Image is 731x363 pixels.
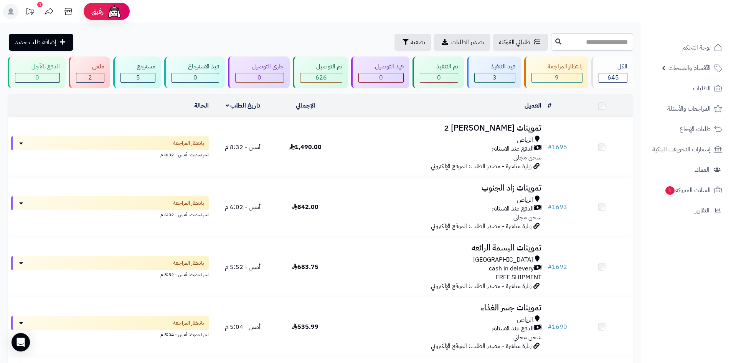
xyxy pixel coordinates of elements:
a: جاري التوصيل 0 [226,56,291,88]
a: الحالة [194,101,209,110]
div: قيد الاسترجاع [172,62,219,71]
a: الطلبات [646,79,726,98]
div: الكل [599,62,627,71]
div: الدفع بالآجل [15,62,60,71]
span: 842.00 [292,202,318,212]
div: قيد التنفيذ [474,62,515,71]
a: #1690 [548,322,567,332]
span: 0 [257,73,261,82]
span: بانتظار المراجعة [173,319,204,327]
a: العميل [525,101,541,110]
a: التقارير [646,201,726,220]
a: قيد التوصيل 0 [350,56,411,88]
a: قيد التنفيذ 3 [465,56,523,88]
h3: تموينات زاد الجنوب [340,184,541,192]
div: قيد التوصيل [358,62,404,71]
span: بانتظار المراجعة [173,259,204,267]
span: 0 [35,73,39,82]
span: 0 [379,73,383,82]
span: 3 [493,73,497,82]
button: تصفية [394,34,431,51]
div: جاري التوصيل [235,62,284,71]
div: 0 [359,73,403,82]
div: 1 [37,2,43,7]
a: طلبات الإرجاع [646,120,726,138]
div: 5 [121,73,155,82]
a: لوحة التحكم [646,38,726,57]
span: 1 [665,186,675,195]
a: الدفع بالآجل 0 [6,56,67,88]
div: مسترجع [120,62,155,71]
span: الدفع عند الاستلام [492,324,534,333]
a: تاريخ الطلب [226,101,261,110]
h3: تموينات جسر الغذاء [340,303,541,312]
span: الدفع عند الاستلام [492,204,534,213]
span: أمس - 5:52 م [225,262,261,272]
div: 9 [532,73,582,82]
a: #1693 [548,202,567,212]
div: اخر تحديث: أمس - 8:32 م [11,150,209,158]
span: الرياض [517,196,533,204]
a: تصدير الطلبات [434,34,490,51]
a: إشعارات التحويلات البنكية [646,140,726,159]
a: #1692 [548,262,567,272]
div: اخر تحديث: أمس - 5:04 م [11,330,209,338]
span: الأقسام والمنتجات [668,63,711,73]
a: الكل645 [590,56,635,88]
span: شحن مجاني [513,153,541,162]
span: 0 [437,73,441,82]
span: زيارة مباشرة - مصدر الطلب: الموقع الإلكتروني [431,282,531,291]
span: طلبات الإرجاع [680,124,711,134]
span: التقارير [695,205,710,216]
span: زيارة مباشرة - مصدر الطلب: الموقع الإلكتروني [431,341,531,351]
div: 3 [475,73,515,82]
div: Open Intercom Messenger [12,333,30,351]
span: أمس - 5:04 م [225,322,261,332]
span: 1,490.00 [289,143,322,152]
span: تصفية [411,38,425,47]
a: بانتظار المراجعة 9 [523,56,590,88]
span: لوحة التحكم [682,42,711,53]
span: زيارة مباشرة - مصدر الطلب: الموقع الإلكتروني [431,162,531,171]
span: شحن مجاني [513,213,541,222]
h3: تموينات البسمة الرائعه [340,244,541,252]
span: الرياض [517,136,533,144]
a: إضافة طلب جديد [9,34,73,51]
span: بانتظار المراجعة [173,139,204,147]
span: 9 [555,73,559,82]
div: 0 [420,73,458,82]
span: 626 [315,73,327,82]
span: 0 [193,73,197,82]
span: شحن مجاني [513,333,541,342]
span: # [548,262,552,272]
span: المراجعات والأسئلة [667,103,711,114]
span: FREE SHIPMENT [496,273,541,282]
div: اخر تحديث: أمس - 6:02 م [11,210,209,218]
div: تم التنفيذ [420,62,458,71]
a: المراجعات والأسئلة [646,99,726,118]
div: اخر تحديث: أمس - 5:52 م [11,270,209,278]
img: logo-2.png [679,20,724,36]
span: أمس - 8:32 م [225,143,261,152]
a: ملغي 2 [67,56,112,88]
span: زيارة مباشرة - مصدر الطلب: الموقع الإلكتروني [431,222,531,231]
a: تم التوصيل 626 [291,56,350,88]
span: الطلبات [693,83,711,94]
a: طلباتي المُوكلة [493,34,548,51]
div: 626 [300,73,342,82]
span: # [548,143,552,152]
span: # [548,202,552,212]
a: السلات المتروكة1 [646,181,726,199]
span: 645 [607,73,619,82]
span: 5 [136,73,140,82]
h3: تموينات [PERSON_NAME] 2 [340,124,541,133]
span: cash in delevery [489,264,534,273]
span: تصدير الطلبات [451,38,484,47]
span: العملاء [695,164,710,175]
span: الرياض [517,315,533,324]
span: السلات المتروكة [665,185,711,196]
a: تم التنفيذ 0 [411,56,465,88]
span: بانتظار المراجعة [173,199,204,207]
div: بانتظار المراجعة [531,62,583,71]
span: 2 [88,73,92,82]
